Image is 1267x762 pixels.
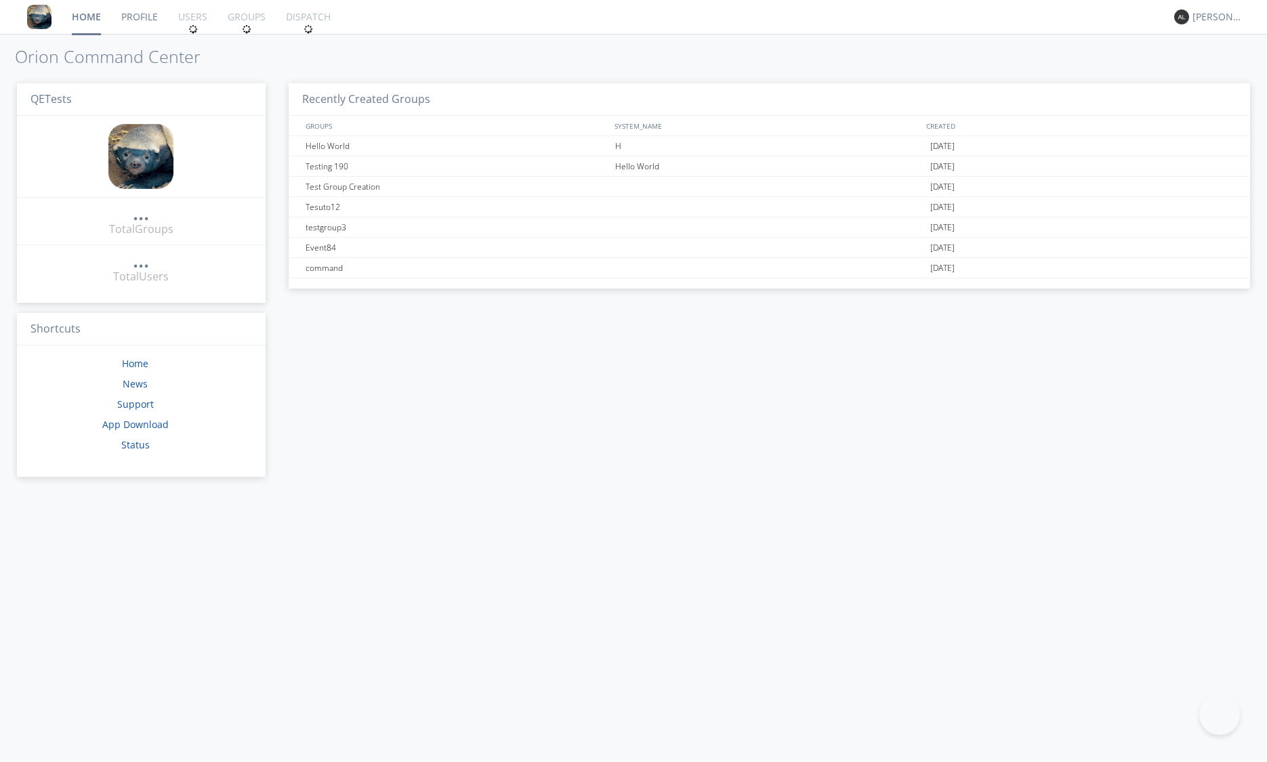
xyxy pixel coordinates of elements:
[930,217,955,238] span: [DATE]
[930,238,955,258] span: [DATE]
[302,177,612,196] div: Test Group Creation
[611,116,923,135] div: SYSTEM_NAME
[289,83,1250,117] h3: Recently Created Groups
[302,258,612,278] div: command
[302,217,612,237] div: testgroup3
[930,156,955,177] span: [DATE]
[133,253,149,267] div: ...
[302,197,612,217] div: Tesuto12
[304,24,313,34] img: spin.svg
[612,156,926,176] div: Hello World
[612,136,926,156] div: H
[188,24,198,34] img: spin.svg
[27,5,51,29] img: 8ff700cf5bab4eb8a436322861af2272
[1192,10,1243,24] div: [PERSON_NAME]
[302,116,608,135] div: GROUPS
[117,398,154,410] a: Support
[113,269,169,284] div: Total Users
[123,377,148,390] a: News
[930,258,955,278] span: [DATE]
[30,91,72,106] span: QETests
[17,313,266,346] h3: Shortcuts
[1174,9,1189,24] img: 373638.png
[102,418,169,431] a: App Download
[289,136,1250,156] a: Hello WorldH[DATE]
[133,206,149,221] a: ...
[289,217,1250,238] a: testgroup3[DATE]
[289,197,1250,217] a: Tesuto12[DATE]
[121,438,150,451] a: Status
[930,136,955,156] span: [DATE]
[930,197,955,217] span: [DATE]
[302,238,612,257] div: Event84
[302,156,612,176] div: Testing 190
[1199,694,1240,735] iframe: Toggle Customer Support
[923,116,1237,135] div: CREATED
[289,238,1250,258] a: Event84[DATE]
[108,124,173,189] img: 8ff700cf5bab4eb8a436322861af2272
[242,24,251,34] img: spin.svg
[109,221,173,237] div: Total Groups
[289,156,1250,177] a: Testing 190Hello World[DATE]
[289,177,1250,197] a: Test Group Creation[DATE]
[133,253,149,269] a: ...
[302,136,612,156] div: Hello World
[122,357,148,370] a: Home
[289,258,1250,278] a: command[DATE]
[930,177,955,197] span: [DATE]
[133,206,149,219] div: ...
